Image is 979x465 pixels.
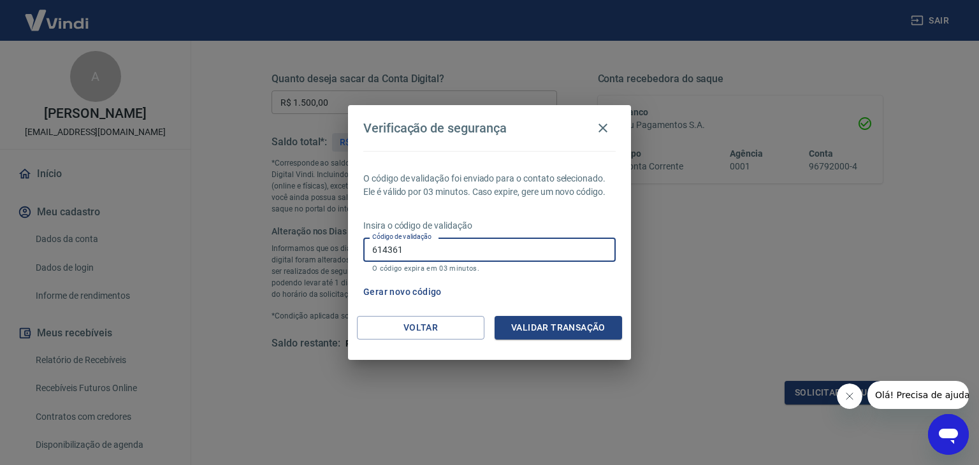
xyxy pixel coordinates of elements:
iframe: Mensagem da empresa [867,381,969,409]
iframe: Fechar mensagem [837,383,862,409]
span: Olá! Precisa de ajuda? [8,9,107,19]
iframe: Botão para abrir a janela de mensagens [928,414,969,455]
label: Código de validação [372,232,431,241]
button: Validar transação [495,316,622,340]
p: O código expira em 03 minutos. [372,264,607,273]
h4: Verificação de segurança [363,120,507,136]
button: Gerar novo código [358,280,447,304]
button: Voltar [357,316,484,340]
p: O código de validação foi enviado para o contato selecionado. Ele é válido por 03 minutos. Caso e... [363,172,616,199]
p: Insira o código de validação [363,219,616,232]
